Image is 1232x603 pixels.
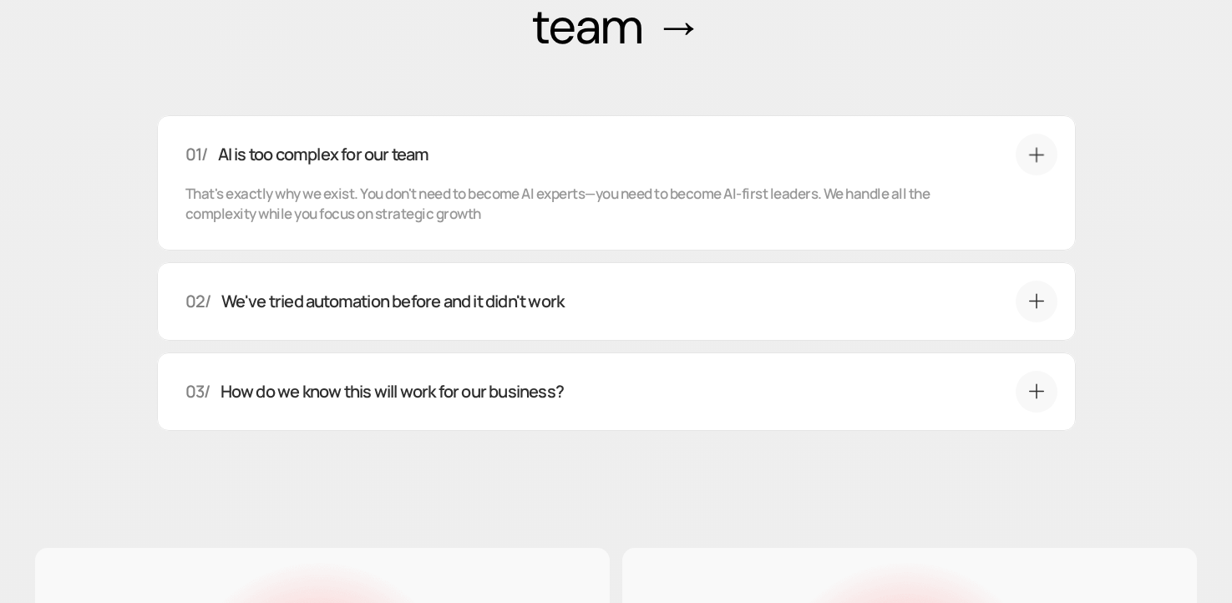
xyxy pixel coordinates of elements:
p: 02/ [185,290,211,313]
p: How do we know this will work for our business? [220,380,563,403]
p: AI is too complex for our team [217,143,428,166]
p: We've tried automation before and it didn't work [221,290,564,313]
p: 03/ [185,380,210,403]
p: 01/ [185,143,208,166]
